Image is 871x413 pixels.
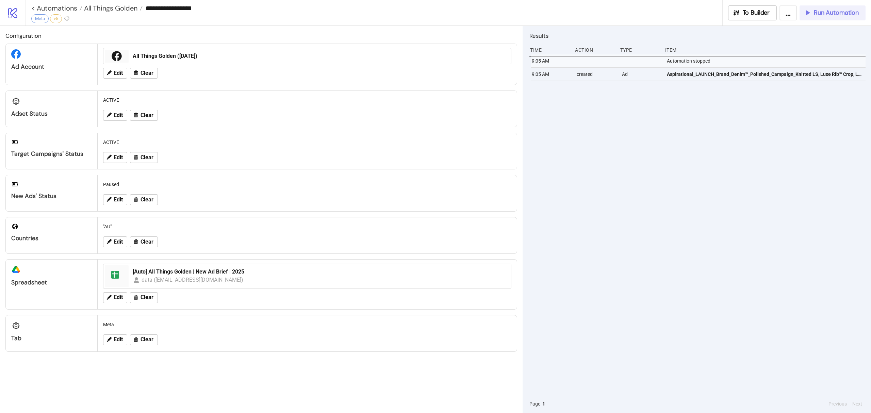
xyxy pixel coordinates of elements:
span: Clear [141,294,153,300]
button: Clear [130,292,158,303]
button: Edit [103,334,127,345]
div: 9:05 AM [531,68,571,81]
span: Edit [114,294,123,300]
button: Clear [130,194,158,205]
span: Edit [114,70,123,76]
div: Spreadsheet [11,279,92,286]
div: Target Campaigns' Status [11,150,92,158]
h2: Configuration [5,31,517,40]
span: Clear [141,154,153,161]
div: Adset Status [11,110,92,118]
div: "AU" [100,220,514,233]
button: Next [850,400,864,408]
div: Meta [31,14,49,23]
span: All Things Golden [82,4,137,13]
h2: Results [529,31,866,40]
div: All Things Golden ([DATE]) [133,52,507,60]
div: Action [574,44,614,56]
span: Edit [114,336,123,343]
span: Clear [141,197,153,203]
div: 9:05 AM [531,54,571,67]
span: Clear [141,336,153,343]
div: v5 [50,14,62,23]
span: Page [529,400,540,408]
button: Clear [130,334,158,345]
span: Edit [114,154,123,161]
button: Clear [130,236,158,247]
span: Clear [141,70,153,76]
button: Edit [103,110,127,121]
button: Previous [826,400,849,408]
a: < Automations [31,5,82,12]
div: created [576,68,616,81]
a: Aspirational_LAUNCH_Brand_Denim™_Polished_Campaign_Knitted LS, Luxe Rib™ Crop, Low Rise Baggy [PE... [667,68,862,81]
button: To Builder [728,5,777,20]
button: Run Automation [800,5,866,20]
div: Tab [11,334,92,342]
button: Edit [103,68,127,79]
a: All Things Golden [82,5,143,12]
div: Countries [11,234,92,242]
div: Automation stopped [666,54,867,67]
button: Edit [103,152,127,163]
button: Edit [103,236,127,247]
div: [Auto] All Things Golden | New Ad Brief | 2025 [133,268,507,276]
div: ACTIVE [100,94,514,106]
span: Edit [114,112,123,118]
div: New Ads' Status [11,192,92,200]
span: Edit [114,197,123,203]
span: Run Automation [814,9,859,17]
div: Paused [100,178,514,191]
button: Clear [130,152,158,163]
div: Type [620,44,660,56]
span: Aspirational_LAUNCH_Brand_Denim™_Polished_Campaign_Knitted LS, Luxe Rib™ Crop, Low Rise Baggy [PE... [667,70,862,78]
button: Edit [103,292,127,303]
div: data ([EMAIL_ADDRESS][DOMAIN_NAME]) [142,276,244,284]
span: Edit [114,239,123,245]
button: 1 [540,400,547,408]
button: Clear [130,110,158,121]
div: Time [529,44,570,56]
span: Clear [141,112,153,118]
button: Edit [103,194,127,205]
span: Clear [141,239,153,245]
div: Ad Account [11,63,92,71]
div: ACTIVE [100,136,514,149]
div: Meta [100,318,514,331]
button: ... [779,5,797,20]
div: Item [664,44,866,56]
button: Clear [130,68,158,79]
span: To Builder [743,9,770,17]
div: Ad [621,68,661,81]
